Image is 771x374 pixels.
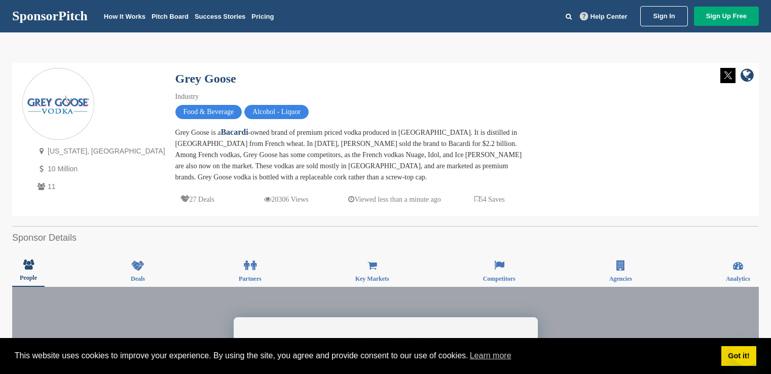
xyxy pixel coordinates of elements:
[348,193,441,206] p: Viewed less than a minute ago
[741,68,754,85] a: company link
[175,127,530,183] div: Grey Goose is a -owned brand of premium priced vodka produced in [GEOGRAPHIC_DATA]. It is distill...
[251,13,274,20] a: Pricing
[15,348,713,363] span: This website uses cookies to improve your experience. By using the site, you agree and provide co...
[239,276,262,282] span: Partners
[175,91,530,102] div: Industry
[640,6,687,26] a: Sign In
[175,72,236,85] a: Grey Goose
[35,180,165,193] p: 11
[264,193,308,206] p: 20306 Views
[23,85,94,124] img: Sponsorpitch & Grey Goose
[355,276,389,282] span: Key Markets
[12,10,88,23] a: SponsorPitch
[152,13,189,20] a: Pitch Board
[474,193,505,206] p: 54 Saves
[221,128,248,136] a: Bacardi
[180,193,214,206] p: 27 Deals
[730,333,763,366] iframe: Button to launch messaging window
[468,348,513,363] a: learn more about cookies
[726,276,750,282] span: Analytics
[104,13,145,20] a: How It Works
[20,275,37,281] span: People
[483,276,516,282] span: Competitors
[35,163,165,175] p: 10 Million
[12,231,759,245] h2: Sponsor Details
[609,276,632,282] span: Agencies
[195,13,245,20] a: Success Stories
[35,145,165,158] p: [US_STATE], [GEOGRAPHIC_DATA]
[694,7,759,26] a: Sign Up Free
[578,11,630,22] a: Help Center
[721,346,756,366] a: dismiss cookie message
[175,105,242,119] span: Food & Beverage
[720,68,736,83] img: Twitter white
[244,105,309,119] span: Alcohol - Liquor
[131,276,145,282] span: Deals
